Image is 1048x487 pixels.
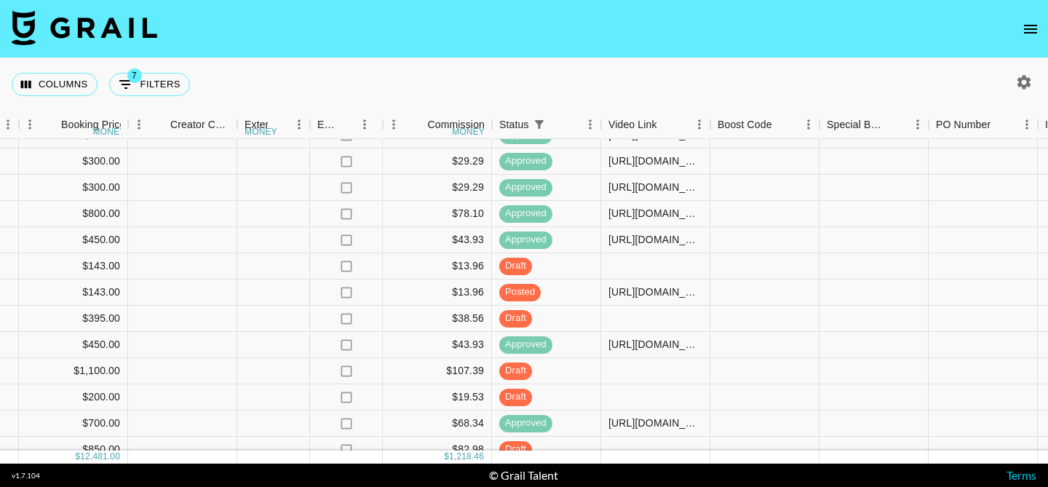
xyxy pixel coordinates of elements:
[19,358,128,384] div: $1,100.00
[608,154,702,168] div: https://www.tiktok.com/@elalouweezy/video/7551879409645538582?is_from_webapp=1&sender_device=pc&w...
[170,111,230,139] div: Creator Commmission Override
[61,111,125,139] div: Booking Price
[601,111,710,139] div: Video Link
[886,114,907,135] button: Sort
[772,114,793,135] button: Sort
[499,233,552,247] span: approved
[19,384,128,411] div: $200.00
[12,471,40,480] div: v 1.7.104
[608,206,702,221] div: https://www.tiktok.com/@tristipoopoo/video/7551965011455806750?is_from_webapp=1&sender_device=pc&...
[354,114,376,135] button: Menu
[19,227,128,253] div: $450.00
[499,364,532,378] span: draft
[12,73,98,96] button: Select columns
[19,280,128,306] div: $143.00
[579,114,601,135] button: Menu
[245,127,277,136] div: money
[499,181,552,194] span: approved
[150,114,170,135] button: Sort
[657,114,678,135] button: Sort
[383,411,492,437] div: $68.34
[489,468,558,483] div: © Grail Talent
[499,207,552,221] span: approved
[407,114,427,135] button: Sort
[449,451,484,463] div: 1,218.46
[383,114,405,135] button: Menu
[499,285,541,299] span: posted
[499,259,532,273] span: draft
[529,114,549,135] button: Show filters
[827,111,886,139] div: Special Booking Type
[19,114,41,135] button: Menu
[109,73,190,96] button: Show filters
[19,306,128,332] div: $395.00
[383,227,492,253] div: $43.93
[288,114,310,135] button: Menu
[383,437,492,463] div: $82.98
[19,332,128,358] div: $450.00
[19,175,128,201] div: $300.00
[268,114,288,135] button: Sort
[383,201,492,227] div: $78.10
[383,175,492,201] div: $29.29
[608,180,702,194] div: https://www.tiktok.com/@stephaniemiec/video/7551952025999789343
[936,111,991,139] div: PO Number
[688,114,710,135] button: Menu
[19,253,128,280] div: $143.00
[608,111,657,139] div: Video Link
[12,10,157,45] img: Grail Talent
[819,111,929,139] div: Special Booking Type
[317,111,338,139] div: Expenses: Remove Commission?
[80,451,120,463] div: 12,481.00
[427,111,485,139] div: Commission
[499,443,532,456] span: draft
[549,114,570,135] button: Sort
[608,337,702,352] div: https://www.tiktok.com/@palinkamalinka/video/7554859650026327318?is_from_webapp=1&sender_device=p...
[492,111,601,139] div: Status
[338,114,358,135] button: Sort
[444,451,449,463] div: $
[383,358,492,384] div: $107.39
[1016,15,1045,44] button: open drawer
[499,312,532,325] span: draft
[19,149,128,175] div: $300.00
[529,114,549,135] div: 1 active filter
[19,437,128,463] div: $850.00
[383,332,492,358] div: $43.93
[127,68,142,83] span: 7
[383,384,492,411] div: $19.53
[452,127,485,136] div: money
[75,451,80,463] div: $
[608,232,702,247] div: https://www.tiktok.com/@tristipoopoo/video/7553989341278702878?is_from_webapp=1&sender_device=pc&...
[383,280,492,306] div: $13.96
[499,111,529,139] div: Status
[93,127,126,136] div: money
[499,416,552,430] span: approved
[608,285,702,299] div: https://www.tiktok.com/@da.vinci69/video/7554374725921754399?is_from_webapp=1&sender_device=pc&we...
[608,416,702,430] div: https://www.tiktok.com/@tristipoopoo/video/7555678298978667806?is_from_webapp=1&sender_device=pc&...
[19,201,128,227] div: $800.00
[710,111,819,139] div: Boost Code
[41,114,61,135] button: Sort
[798,114,819,135] button: Menu
[929,111,1038,139] div: PO Number
[1007,468,1036,482] a: Terms
[907,114,929,135] button: Menu
[1016,114,1038,135] button: Menu
[499,390,532,404] span: draft
[383,306,492,332] div: $38.56
[128,114,150,135] button: Menu
[499,154,552,168] span: approved
[991,114,1011,135] button: Sort
[310,111,383,139] div: Expenses: Remove Commission?
[383,149,492,175] div: $29.29
[718,111,772,139] div: Boost Code
[128,111,237,139] div: Creator Commmission Override
[19,411,128,437] div: $700.00
[383,253,492,280] div: $13.96
[499,338,552,352] span: approved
